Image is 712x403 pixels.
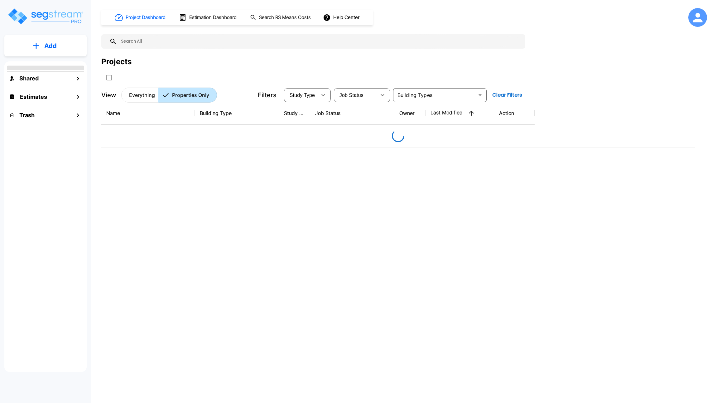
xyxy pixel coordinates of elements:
[258,90,277,100] p: Filters
[129,91,155,99] p: Everything
[121,88,159,103] button: Everything
[112,11,169,24] button: Project Dashboard
[195,102,279,125] th: Building Type
[103,71,115,84] button: SelectAll
[290,93,315,98] span: Study Type
[121,88,217,103] div: Platform
[19,74,39,83] h1: Shared
[101,56,132,67] div: Projects
[4,37,87,55] button: Add
[279,102,310,125] th: Study Type
[44,41,57,50] p: Add
[322,12,362,23] button: Help Center
[494,102,535,125] th: Action
[248,12,314,24] button: Search RS Means Costs
[285,86,317,104] div: Select
[476,91,484,99] button: Open
[335,86,376,104] div: Select
[101,102,195,125] th: Name
[310,102,394,125] th: Job Status
[395,91,474,99] input: Building Types
[19,111,35,119] h1: Trash
[7,7,84,25] img: Logo
[158,88,217,103] button: Properties Only
[189,14,237,21] h1: Estimation Dashboard
[426,102,494,125] th: Last Modified
[339,93,363,98] span: Job Status
[117,34,522,49] input: Search All
[172,91,209,99] p: Properties Only
[394,102,426,125] th: Owner
[490,89,525,101] button: Clear Filters
[176,11,240,24] button: Estimation Dashboard
[259,14,311,21] h1: Search RS Means Costs
[101,90,116,100] p: View
[126,14,166,21] h1: Project Dashboard
[20,93,47,101] h1: Estimates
